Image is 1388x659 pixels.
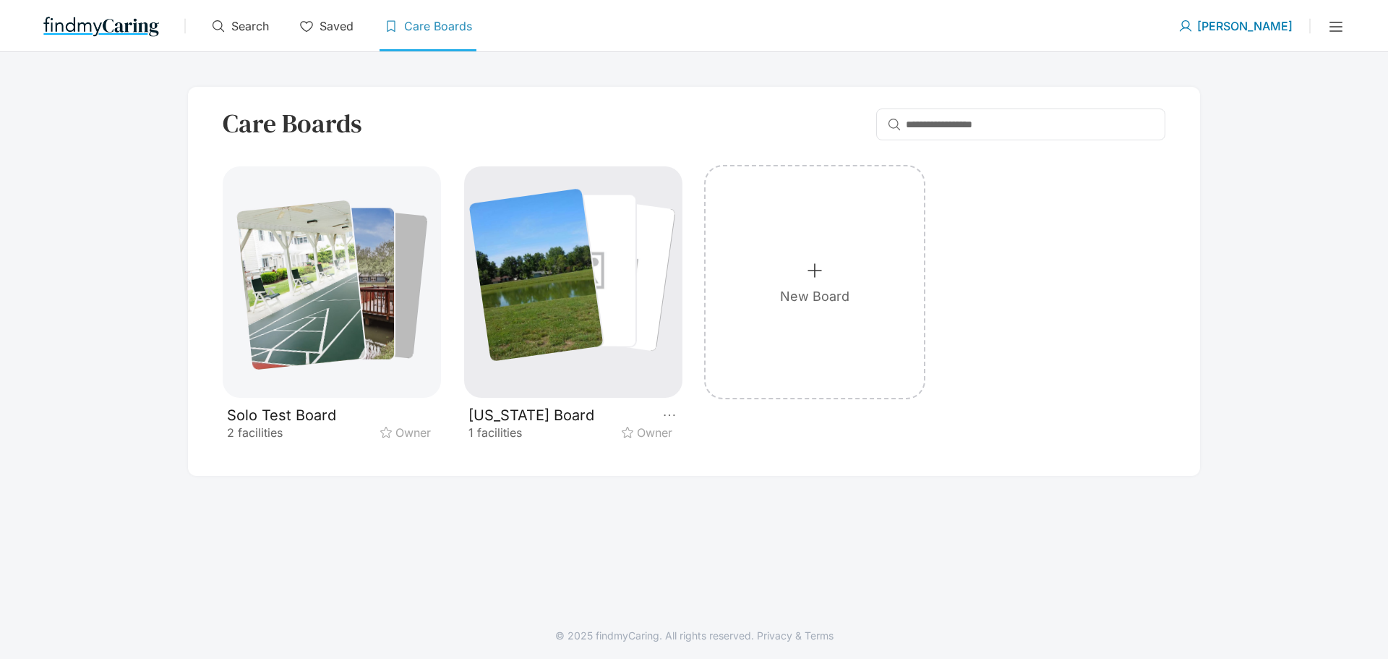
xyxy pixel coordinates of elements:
[231,19,269,33] p: Search
[395,425,431,440] p: owner
[468,425,522,440] p: 1 facilities
[320,19,354,33] p: Saved
[227,425,283,440] p: 2 facilities
[223,109,362,139] p: Care Boards
[404,19,472,33] p: Care Boards
[780,289,849,304] p: New Board
[555,595,834,642] p: © 2025 findmyCaring. All rights reserved. Privacy & Terms
[1197,19,1293,33] p: [PERSON_NAME]
[468,407,642,424] p: [US_STATE] Board
[637,425,672,440] p: owner
[227,407,400,424] p: Solo Test Board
